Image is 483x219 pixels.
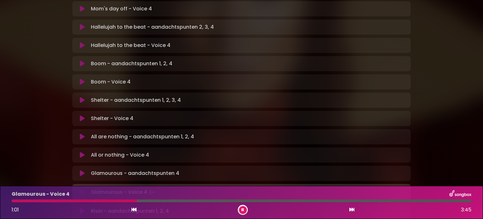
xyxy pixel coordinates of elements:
[12,190,69,198] p: Glamourous - Voice 4
[461,206,471,214] span: 3:45
[449,190,471,198] img: songbox-logo-white.png
[91,5,152,13] p: Mom's day off - Voice 4
[91,115,133,122] p: Shelter - Voice 4
[91,42,170,49] p: Hallelujah to the beat - Voice 4
[91,151,149,159] p: All or nothing - Voice 4
[91,78,130,86] p: Boom - Voice 4
[91,133,194,141] p: All are nothing - aandachtspunten 1, 2, 4
[91,60,172,67] p: Boom - aandachtspunten 1, 2, 4
[91,23,214,31] p: Hallelujah to the beat - aandachtspunten 2, 3, 4
[91,96,181,104] p: Shelter - aandachtspunten 1, 2, 3, 4
[91,170,179,177] p: Glamourous - aandachtspunten 4
[12,206,19,213] span: 1:01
